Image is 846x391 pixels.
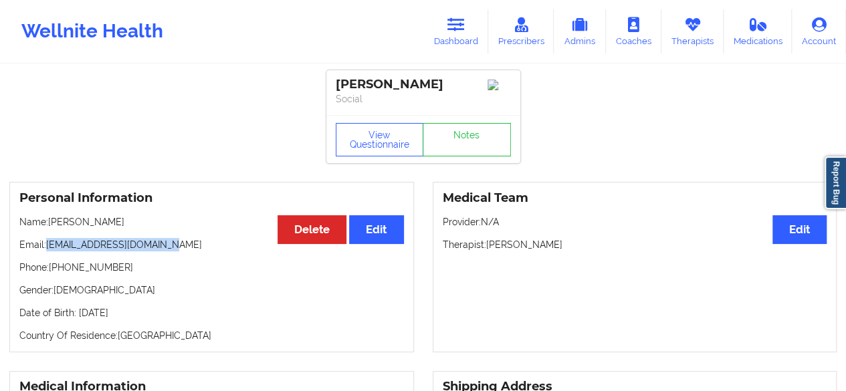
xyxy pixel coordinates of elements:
[423,123,511,156] a: Notes
[19,190,404,206] h3: Personal Information
[488,80,511,90] img: Image%2Fplaceholer-image.png
[443,215,827,229] p: Provider: N/A
[278,215,346,244] button: Delete
[825,156,846,209] a: Report Bug
[724,9,792,53] a: Medications
[19,238,404,251] p: Email: [EMAIL_ADDRESS][DOMAIN_NAME]
[606,9,661,53] a: Coaches
[349,215,403,244] button: Edit
[661,9,724,53] a: Therapists
[554,9,606,53] a: Admins
[488,9,554,53] a: Prescribers
[443,190,827,206] h3: Medical Team
[19,329,404,342] p: Country Of Residence: [GEOGRAPHIC_DATA]
[19,306,404,319] p: Date of Birth: [DATE]
[443,238,827,251] p: Therapist: [PERSON_NAME]
[19,261,404,274] p: Phone: [PHONE_NUMBER]
[19,283,404,297] p: Gender: [DEMOGRAPHIC_DATA]
[336,77,511,92] div: [PERSON_NAME]
[336,123,424,156] button: View Questionnaire
[336,92,511,106] p: Social
[792,9,846,53] a: Account
[19,215,404,229] p: Name: [PERSON_NAME]
[772,215,827,244] button: Edit
[424,9,488,53] a: Dashboard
